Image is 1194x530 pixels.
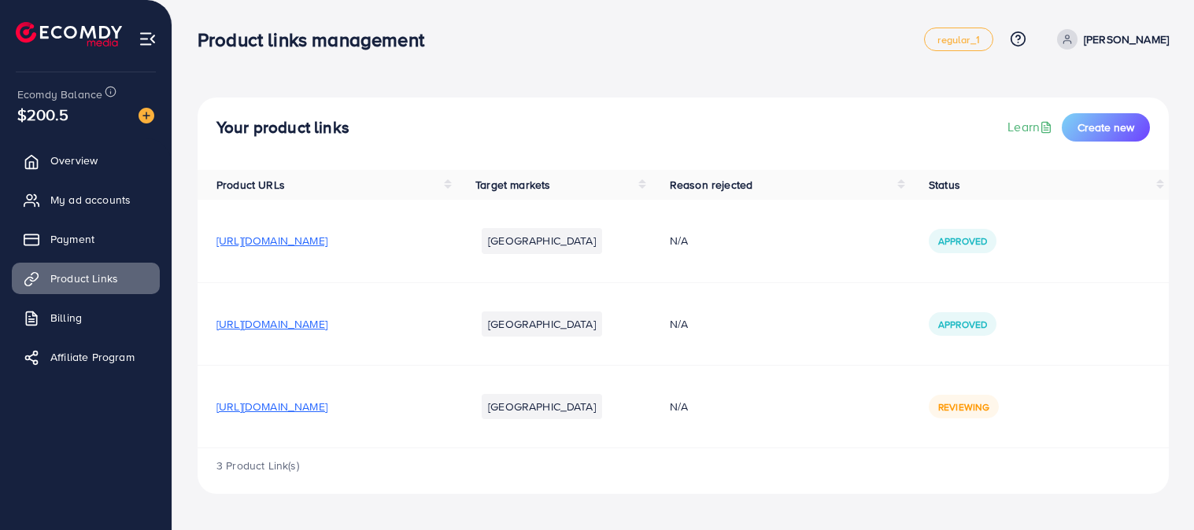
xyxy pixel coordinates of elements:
span: Create new [1078,120,1134,135]
a: Overview [12,145,160,176]
li: [GEOGRAPHIC_DATA] [482,394,602,419]
a: Learn [1007,118,1055,136]
span: Reviewing [938,400,989,414]
img: menu [139,30,157,48]
span: My ad accounts [50,192,131,208]
h3: Product links management [198,28,437,51]
span: N/A [670,233,688,248]
a: Payment [12,223,160,255]
span: N/A [670,399,688,414]
span: Status [929,177,960,193]
p: [PERSON_NAME] [1084,30,1169,49]
a: Affiliate Program [12,341,160,373]
span: 3 Product Link(s) [216,458,299,473]
span: $200.5 [17,103,68,126]
span: Product Links [50,271,118,286]
span: N/A [670,316,688,332]
span: [URL][DOMAIN_NAME] [216,233,327,248]
span: Approved [938,318,987,331]
li: [GEOGRAPHIC_DATA] [482,228,602,253]
span: Affiliate Program [50,349,135,365]
a: My ad accounts [12,184,160,215]
span: Reason rejected [670,177,752,193]
a: Billing [12,302,160,333]
span: Ecomdy Balance [17,86,102,102]
h4: Your product links [216,118,349,138]
a: regular_1 [924,28,993,51]
button: Create new [1062,113,1150,142]
span: Approved [938,234,987,248]
span: Payment [50,231,94,247]
img: image [139,108,154,123]
a: Product Links [12,263,160,294]
span: [URL][DOMAIN_NAME] [216,316,327,332]
span: Billing [50,310,82,326]
a: [PERSON_NAME] [1051,29,1169,50]
span: regular_1 [937,35,979,45]
img: logo [16,22,122,46]
span: Product URLs [216,177,285,193]
span: Target markets [475,177,550,193]
li: [GEOGRAPHIC_DATA] [482,311,602,337]
span: Overview [50,153,98,168]
span: [URL][DOMAIN_NAME] [216,399,327,414]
